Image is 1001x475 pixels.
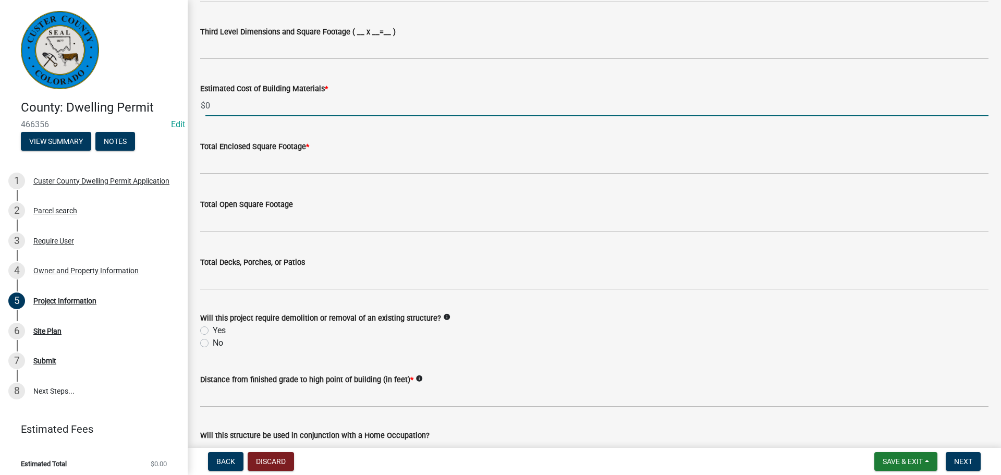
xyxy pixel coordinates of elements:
label: Third Level Dimensions and Square Footage ( __ x __=__ ) [200,29,396,36]
div: Submit [33,357,56,364]
div: Require User [33,237,74,245]
span: Back [216,457,235,466]
i: info [443,313,450,321]
button: Save & Exit [874,452,937,471]
div: 8 [8,383,25,399]
a: Estimated Fees [8,419,171,440]
wm-modal-confirm: Edit Application Number [171,119,185,129]
div: 5 [8,293,25,309]
button: Next [946,452,981,471]
label: Yes [213,442,226,454]
div: 1 [8,173,25,189]
i: info [416,375,423,382]
label: No [213,337,223,349]
h4: County: Dwelling Permit [21,100,179,115]
div: 2 [8,202,25,219]
wm-modal-confirm: Notes [95,138,135,146]
wm-modal-confirm: Summary [21,138,91,146]
label: Total Open Square Footage [200,201,293,209]
label: Total Decks, Porches, or Patios [200,259,305,266]
button: Discard [248,452,294,471]
label: Distance from finished grade to high point of building (in feet) [200,376,413,384]
div: 4 [8,262,25,279]
a: Edit [171,119,185,129]
div: Project Information [33,297,96,305]
div: 3 [8,233,25,249]
span: $ [200,95,206,116]
div: 6 [8,323,25,339]
button: View Summary [21,132,91,151]
span: 466356 [21,119,167,129]
div: Custer County Dwelling Permit Application [33,177,169,185]
div: Owner and Property Information [33,267,139,274]
button: Notes [95,132,135,151]
button: Back [208,452,243,471]
div: 7 [8,352,25,369]
img: Custer County, Colorado [21,11,99,89]
label: Estimated Cost of Building Materials [200,86,328,93]
span: Save & Exit [883,457,923,466]
label: Total Enclosed Square Footage [200,143,309,151]
span: Estimated Total [21,460,67,467]
div: Site Plan [33,327,62,335]
label: Will this structure be used in conjunction with a Home Occupation? [200,432,430,440]
div: Parcel search [33,207,77,214]
label: Yes [213,324,226,337]
label: Will this project require demolition or removal of an existing structure? [200,315,441,322]
span: Next [954,457,972,466]
span: $0.00 [151,460,167,467]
